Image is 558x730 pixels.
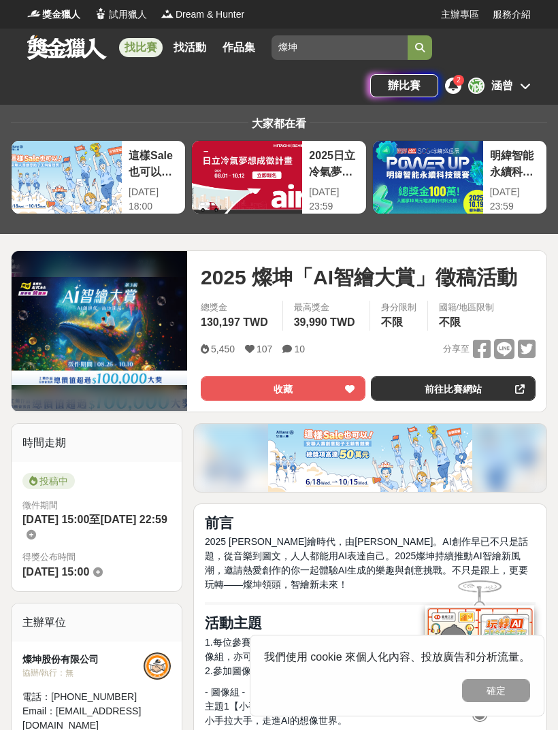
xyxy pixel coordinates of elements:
[205,515,233,531] strong: 前言
[443,339,470,359] span: 分享至
[205,701,362,712] span: 主題1【小手拉大手，帶著AI看世界】
[89,514,100,525] span: 至
[490,148,540,178] div: 明緯智能永續科技競賽
[294,316,355,328] span: 39,990 TWD
[22,514,89,525] span: [DATE] 15:00
[248,118,310,129] span: 大家都在看
[109,7,147,22] span: 試用獵人
[257,344,272,354] span: 107
[22,690,144,704] div: 電話： [PHONE_NUMBER]
[94,7,147,22] a: Logo試用獵人
[12,424,182,462] div: 時間走期
[439,316,461,328] span: 不限
[372,140,547,214] a: 明緯智能永續科技競賽[DATE] 23:59
[129,148,178,178] div: 這樣Sale也可以： 安聯人壽創意銷售法募集
[27,7,41,20] img: Logo
[493,7,531,22] a: 服務介紹
[294,344,305,354] span: 10
[468,78,485,94] div: 涵
[191,140,366,214] a: 2025日立冷氣夢想成徵計畫[DATE] 23:59
[161,7,244,22] a: LogoDream & Hunter
[205,686,245,697] span: - 圖像組 -
[201,301,272,314] span: 總獎金
[168,38,212,57] a: 找活動
[22,473,75,489] span: 投稿中
[268,424,472,492] img: 386af5bf-fbe2-4d43-ae68-517df2b56ae5.png
[272,35,408,60] input: 有長照挺你，care到心坎裡！青春出手，拍出照顧 影音徵件活動
[129,185,178,214] div: [DATE] 18:00
[205,637,528,662] span: 1.每位參賽者於同一組別限繳交 1 件作品，參賽者可自由選擇參加音樂組或圖像組，亦可同時各參加一組。
[205,665,499,676] span: 2.參加圖像組者，須於指定主題中擇一投稿，不得同時提交兩個主題。
[211,344,235,354] span: 5,450
[439,301,495,314] div: 國籍/地區限制
[22,500,58,510] span: 徵件期間
[381,301,416,314] div: 身分限制
[294,301,359,314] span: 最高獎金
[22,566,89,578] span: [DATE] 15:00
[441,7,479,22] a: 主辦專區
[490,185,540,214] div: [DATE] 23:59
[205,615,262,631] strong: 活動主題
[22,652,144,667] div: 燦坤股份有限公司
[457,76,461,84] span: 2
[22,667,144,679] div: 協辦/執行： 無
[264,651,530,663] span: 我們使用 cookie 來個人化內容、投放廣告和分析流量。
[205,536,528,590] span: 2025 [PERSON_NAME]繪時代，由[PERSON_NAME]。AI創作早已不只是話題，從音樂到圖文，人人都能用AI表達自己。2025燦坤持續推動AI智繪新風潮，邀請熱愛創作的你一起體...
[12,277,187,385] img: Cover Image
[12,603,182,642] div: 主辦單位
[201,376,365,401] button: 收藏
[205,715,347,726] span: 小手拉大手，走進AI的想像世界。
[11,140,186,214] a: 這樣Sale也可以： 安聯人壽創意銷售法募集[DATE] 18:00
[27,7,80,22] a: Logo獎金獵人
[371,376,536,401] a: 前往比賽網站
[161,7,174,20] img: Logo
[201,316,268,328] span: 130,197 TWD
[381,316,403,328] span: 不限
[370,74,438,97] a: 辦比賽
[22,550,171,564] span: 得獎公布時間
[425,605,534,696] img: d2146d9a-e6f6-4337-9592-8cefde37ba6b.png
[217,38,261,57] a: 作品集
[94,7,108,20] img: Logo
[119,38,163,57] a: 找比賽
[176,7,244,22] span: Dream & Hunter
[491,78,513,94] div: 涵曾
[309,148,359,178] div: 2025日立冷氣夢想成徵計畫
[100,514,167,525] span: [DATE] 22:59
[201,262,517,293] span: 2025 燦坤「AI智繪大賞」徵稿活動
[42,7,80,22] span: 獎金獵人
[462,679,530,702] button: 確定
[309,185,359,214] div: [DATE] 23:59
